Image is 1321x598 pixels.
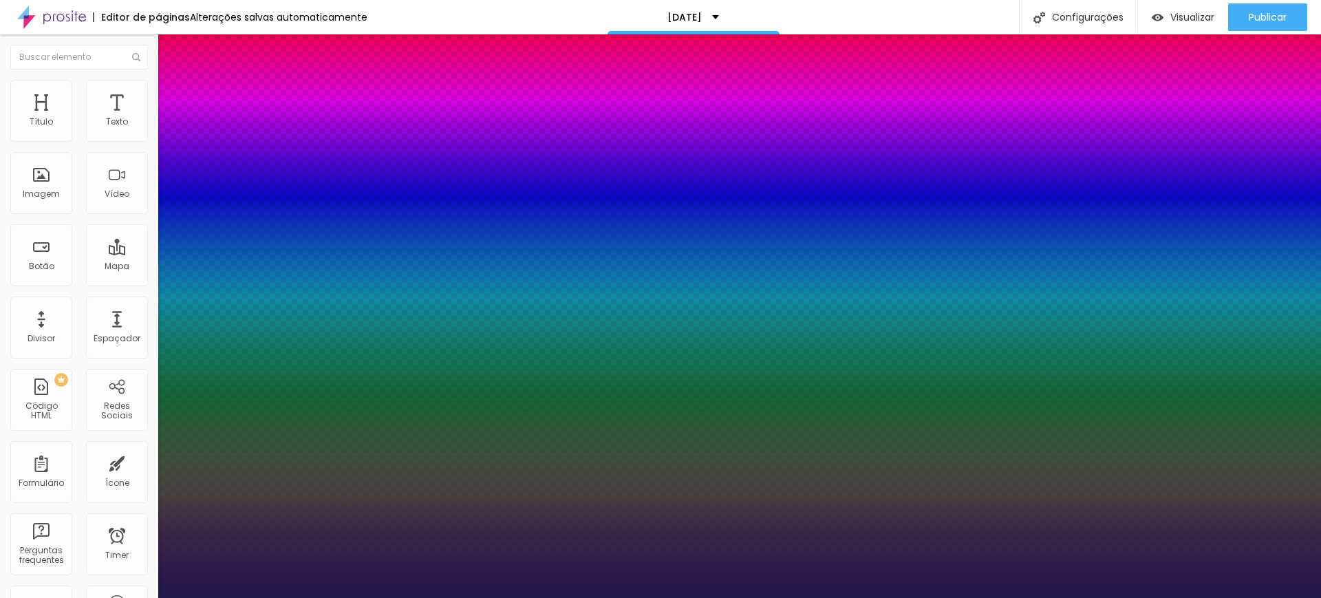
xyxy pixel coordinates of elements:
[106,117,128,127] div: Texto
[667,12,702,22] p: [DATE]
[1249,12,1287,23] span: Publicar
[1138,3,1228,31] button: Visualizar
[28,334,55,343] div: Divisor
[19,478,64,488] div: Formulário
[94,334,140,343] div: Espaçador
[23,189,60,199] div: Imagem
[132,53,140,61] img: Icone
[10,45,148,70] input: Buscar elemento
[1152,12,1163,23] img: view-1.svg
[14,401,68,421] div: Código HTML
[14,546,68,566] div: Perguntas frequentes
[93,12,190,22] div: Editor de páginas
[105,551,129,560] div: Timer
[105,189,129,199] div: Vídeo
[29,261,54,271] div: Botão
[1228,3,1307,31] button: Publicar
[190,12,367,22] div: Alterações salvas automaticamente
[1170,12,1214,23] span: Visualizar
[30,117,53,127] div: Título
[1033,12,1045,23] img: Icone
[105,478,129,488] div: Ícone
[89,401,144,421] div: Redes Sociais
[105,261,129,271] div: Mapa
